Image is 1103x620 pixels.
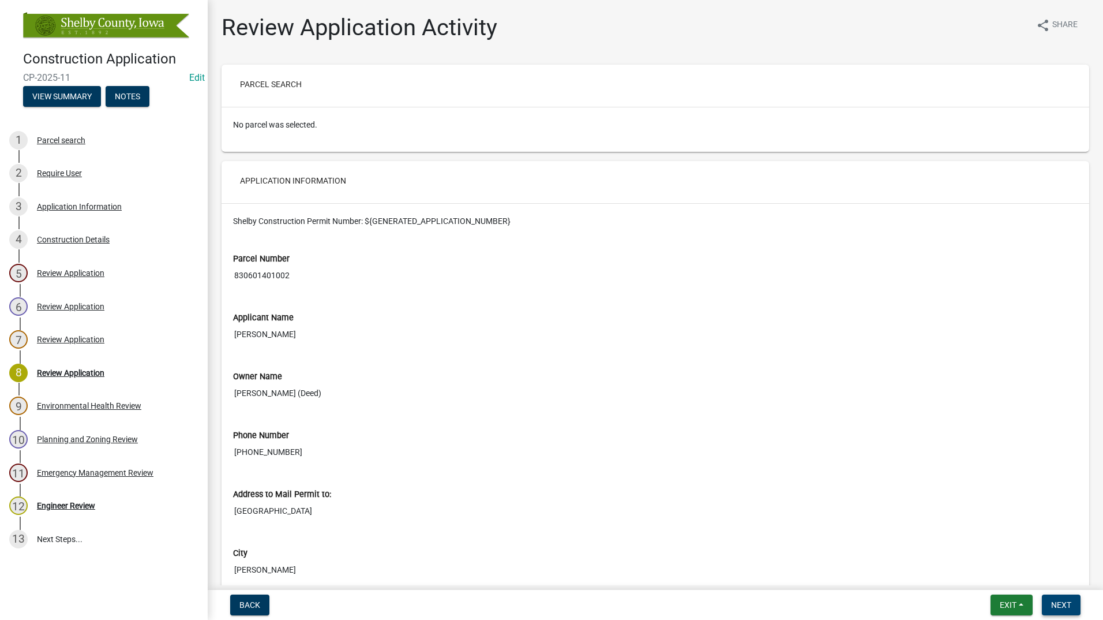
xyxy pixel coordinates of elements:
div: Require User [37,169,82,177]
div: 4 [9,230,28,249]
span: Next [1051,600,1071,610]
button: Back [230,595,269,615]
div: Review Application [37,369,104,377]
span: CP-2025-11 [23,72,185,83]
div: 11 [9,464,28,482]
div: 8 [9,364,28,382]
button: Parcel search [231,74,311,95]
div: 5 [9,264,28,282]
span: Back [239,600,260,610]
div: Emergency Management Review [37,469,153,477]
button: shareShare [1027,14,1087,36]
div: Parcel search [37,136,85,144]
button: Application Information [231,170,355,191]
div: 3 [9,197,28,216]
wm-modal-confirm: Notes [106,92,149,102]
wm-modal-confirm: Edit Application Number [189,72,205,83]
div: Engineer Review [37,502,95,510]
div: Review Application [37,302,104,311]
button: Next [1042,595,1081,615]
label: Phone Number [233,432,289,440]
h4: Construction Application [23,51,198,68]
a: Edit [189,72,205,83]
span: Share [1052,18,1078,32]
div: 12 [9,496,28,515]
label: Owner Name [233,373,282,381]
i: share [1036,18,1050,32]
label: Address to Mail Permit to: [233,491,331,499]
div: 2 [9,164,28,182]
label: Applicant Name [233,314,294,322]
div: 6 [9,297,28,316]
span: Exit [1000,600,1016,610]
button: Exit [991,595,1033,615]
img: Shelby County, Iowa [23,12,189,39]
div: Review Application [37,335,104,343]
div: Construction Details [37,236,110,244]
p: Shelby Construction Permit Number: ${GENERATED_APPLICATION_NUMBER} [233,215,1078,227]
div: 10 [9,430,28,449]
h1: Review Application Activity [222,14,497,42]
div: 13 [9,530,28,548]
wm-modal-confirm: Summary [23,92,101,102]
label: Parcel Number [233,255,290,263]
label: City [233,550,247,558]
div: Planning and Zoning Review [37,435,138,443]
div: Application Information [37,203,122,211]
div: Environmental Health Review [37,402,141,410]
div: 9 [9,397,28,415]
div: Review Application [37,269,104,277]
button: Notes [106,86,149,107]
div: 1 [9,131,28,150]
button: View Summary [23,86,101,107]
p: No parcel was selected. [233,119,1078,131]
div: 7 [9,330,28,349]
